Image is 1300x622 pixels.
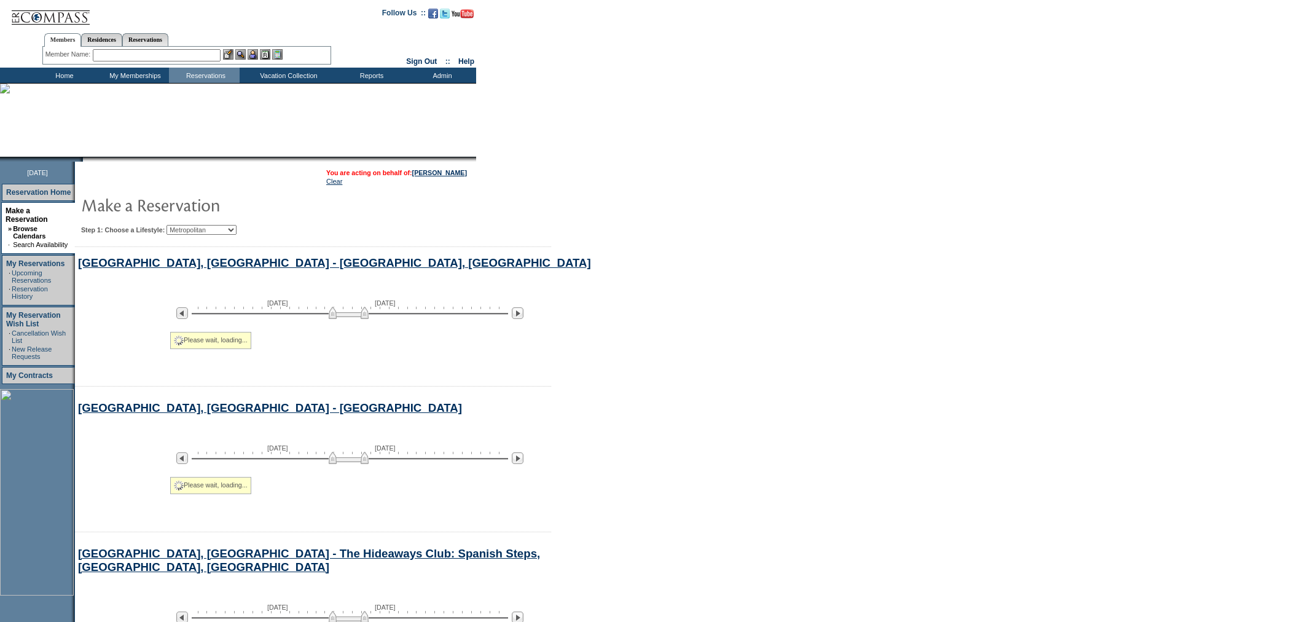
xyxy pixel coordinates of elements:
a: [GEOGRAPHIC_DATA], [GEOGRAPHIC_DATA] - [GEOGRAPHIC_DATA] [78,401,462,414]
img: spinner2.gif [174,336,184,345]
td: · [9,329,10,344]
a: Reservations [122,33,168,46]
span: [DATE] [267,444,288,452]
b: » [8,225,12,232]
td: Home [28,68,98,83]
span: [DATE] [267,299,288,307]
a: Cancellation Wish List [12,329,66,344]
td: · [9,285,10,300]
a: [PERSON_NAME] [412,169,467,176]
img: blank.gif [83,157,84,162]
span: [DATE] [27,169,48,176]
img: View [235,49,246,60]
a: Reservation Home [6,188,71,197]
a: Reservation History [12,285,48,300]
img: Reservations [260,49,270,60]
img: b_calculator.gif [272,49,283,60]
a: New Release Requests [12,345,52,360]
div: Please wait, loading... [170,332,251,349]
a: [GEOGRAPHIC_DATA], [GEOGRAPHIC_DATA] - The Hideaways Club: Spanish Steps, [GEOGRAPHIC_DATA], [GEO... [78,547,540,573]
td: · [9,269,10,284]
span: [DATE] [375,299,396,307]
td: Reservations [169,68,240,83]
a: Subscribe to our YouTube Channel [452,12,474,20]
b: Step 1: Choose a Lifestyle: [81,226,165,234]
a: Follow us on Twitter [440,12,450,20]
img: Previous [176,452,188,464]
td: · [8,241,12,248]
img: pgTtlMakeReservation.gif [81,192,327,217]
a: My Contracts [6,371,53,380]
img: spinner2.gif [174,481,184,490]
a: Residences [81,33,122,46]
span: :: [445,57,450,66]
a: Clear [326,178,342,185]
a: Sign Out [406,57,437,66]
img: Become our fan on Facebook [428,9,438,18]
a: Become our fan on Facebook [428,12,438,20]
a: Make a Reservation [6,207,48,224]
td: Reports [335,68,405,83]
span: You are acting on behalf of: [326,169,467,176]
td: · [9,345,10,360]
td: My Memberships [98,68,169,83]
a: Search Availability [13,241,68,248]
td: Follow Us :: [382,7,426,22]
img: Previous [176,307,188,319]
a: [GEOGRAPHIC_DATA], [GEOGRAPHIC_DATA] - [GEOGRAPHIC_DATA], [GEOGRAPHIC_DATA] [78,256,591,269]
a: Browse Calendars [13,225,45,240]
span: [DATE] [267,604,288,611]
span: [DATE] [375,444,396,452]
div: Please wait, loading... [170,477,251,494]
td: Vacation Collection [240,68,335,83]
a: Members [44,33,82,47]
img: Next [512,307,523,319]
img: promoShadowLeftCorner.gif [79,157,83,162]
a: Upcoming Reservations [12,269,51,284]
td: Admin [405,68,476,83]
img: Next [512,452,523,464]
a: My Reservations [6,259,65,268]
img: Subscribe to our YouTube Channel [452,9,474,18]
span: [DATE] [375,604,396,611]
img: Follow us on Twitter [440,9,450,18]
img: b_edit.gif [223,49,233,60]
img: Impersonate [248,49,258,60]
div: Member Name: [45,49,93,60]
a: My Reservation Wish List [6,311,61,328]
a: Help [458,57,474,66]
